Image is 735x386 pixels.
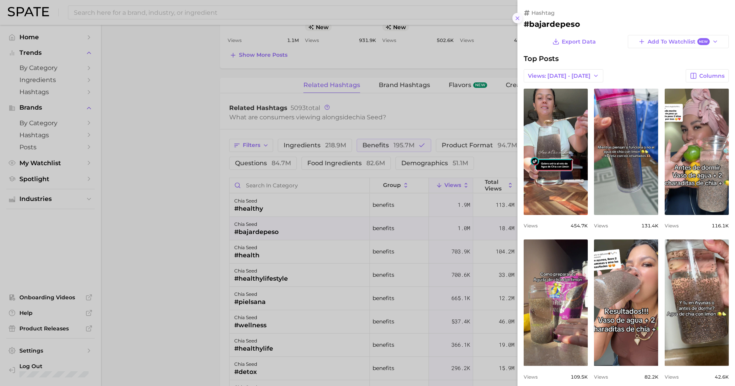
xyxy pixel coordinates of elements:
[531,9,555,16] span: hashtag
[524,223,538,229] span: Views
[571,374,588,380] span: 109.5k
[524,54,559,63] span: Top Posts
[594,223,608,229] span: Views
[665,374,679,380] span: Views
[644,374,658,380] span: 82.2k
[699,73,725,79] span: Columns
[686,69,729,82] button: Columns
[524,19,729,29] h2: #bajardepeso
[524,374,538,380] span: Views
[628,35,729,48] button: Add to WatchlistNew
[697,38,710,45] span: New
[550,35,598,48] button: Export Data
[528,73,590,79] span: Views: [DATE] - [DATE]
[524,69,603,82] button: Views: [DATE] - [DATE]
[641,223,658,229] span: 131.4k
[715,374,729,380] span: 42.6k
[562,38,596,45] span: Export Data
[648,38,709,45] span: Add to Watchlist
[571,223,588,229] span: 454.7k
[594,374,608,380] span: Views
[712,223,729,229] span: 116.1k
[665,223,679,229] span: Views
